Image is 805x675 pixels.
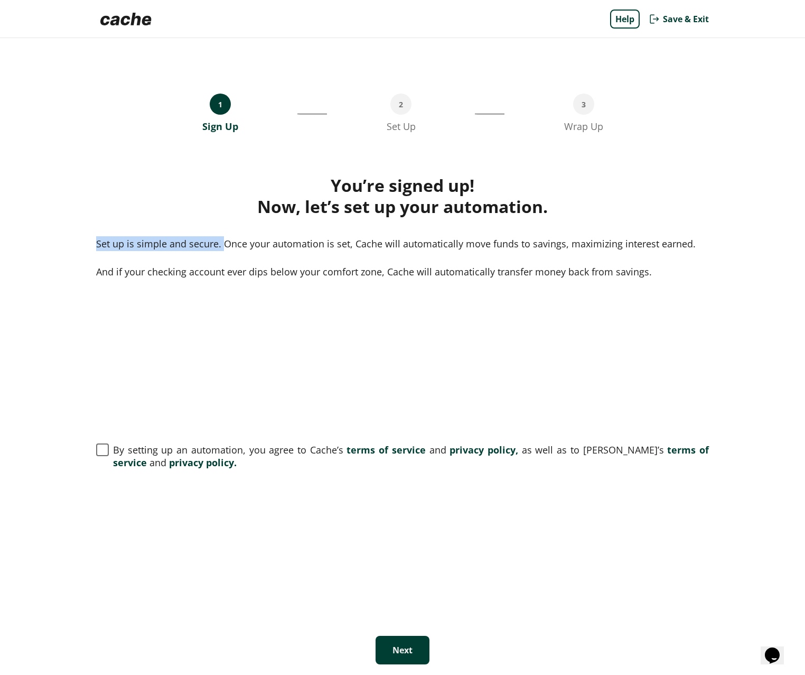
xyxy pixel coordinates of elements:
a: Help [610,10,640,29]
a: privacy policy, [446,443,518,456]
a: terms of service [343,443,426,456]
button: Save & Exit [648,10,709,29]
div: You’re signed up! Now, let’s set up your automation. [96,175,709,217]
div: Sign Up [202,120,238,133]
div: 3 [573,94,594,115]
button: Next [376,636,429,664]
div: 2 [390,94,411,115]
a: privacy policy. [166,456,237,469]
p: And if your checking account ever dips below your comfort zone, Cache will automatically transfer... [96,264,709,279]
a: terms of service [113,443,709,469]
div: ___________________________________ [475,94,504,133]
span: By setting up an automation, you agree to Cache’s and as well as to [PERSON_NAME]’s and [113,443,709,469]
div: 1 [210,94,231,115]
div: Wrap Up [564,120,603,133]
img: Exit Button [648,13,661,25]
p: Set up is simple and secure. Once your automation is set, Cache will automatically move funds to ... [96,236,709,251]
iframe: chat widget [761,633,794,664]
div: __________________________________ [297,94,327,133]
div: Set Up [387,120,416,133]
img: Logo [96,8,156,30]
